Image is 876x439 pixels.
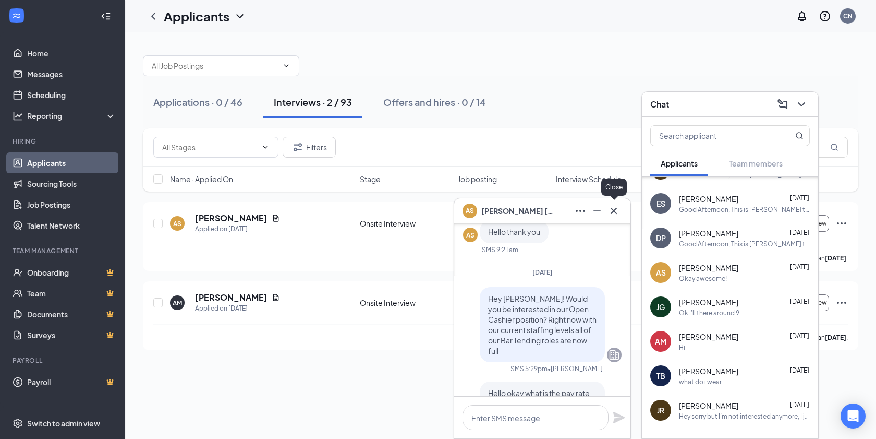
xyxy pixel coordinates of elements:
[790,229,809,236] span: [DATE]
[27,304,116,325] a: DocumentsCrown
[11,10,22,21] svg: WorkstreamLogo
[27,64,116,85] a: Messages
[101,11,111,21] svg: Collapse
[27,215,116,236] a: Talent Network
[679,377,722,386] div: what do i wear
[164,7,229,25] h1: Applicants
[656,371,665,381] div: TB
[234,10,246,22] svg: ChevronDown
[195,303,280,314] div: Applied on [DATE]
[195,212,267,224] h5: [PERSON_NAME]
[282,62,290,70] svg: ChevronDown
[195,224,280,234] div: Applied on [DATE]
[679,194,738,204] span: [PERSON_NAME]
[774,96,791,113] button: ComposeMessage
[383,96,486,109] div: Offers and hires · 0 / 14
[679,366,738,376] span: [PERSON_NAME]
[27,43,116,64] a: Home
[27,372,116,393] a: PayrollCrown
[790,298,809,305] span: [DATE]
[679,228,738,239] span: [PERSON_NAME]
[796,10,808,22] svg: Notifications
[790,366,809,374] span: [DATE]
[790,194,809,202] span: [DATE]
[776,98,789,111] svg: ComposeMessage
[679,205,810,214] div: Good Afternoon, This is [PERSON_NAME] the General Manager of the Fuzzys on Grapevine [PERSON_NAME...
[825,334,846,341] b: [DATE]
[466,231,475,240] div: AS
[613,411,625,424] svg: Plane
[679,263,738,273] span: [PERSON_NAME]
[656,267,666,278] div: AS
[657,405,664,416] div: JR
[291,141,304,153] svg: Filter
[547,364,603,373] span: • [PERSON_NAME]
[655,336,666,347] div: AM
[790,332,809,340] span: [DATE]
[488,294,597,355] span: Hey [PERSON_NAME]! Would you be interested in our Open Cashier position? Right now with our curre...
[795,132,804,140] svg: MagnifyingGlass
[650,99,669,110] h3: Chat
[661,159,698,168] span: Applicants
[835,217,848,230] svg: Ellipses
[679,274,727,283] div: Okay awesome!
[679,412,810,421] div: Hey sorry but I’m not interested anymore, I just found a job. Thank you for the opportunity!
[819,10,831,22] svg: QuestionInfo
[679,297,738,307] span: [PERSON_NAME]
[795,98,808,111] svg: ChevronDown
[195,292,267,303] h5: [PERSON_NAME]
[27,262,116,283] a: OnboardingCrown
[843,11,853,20] div: CN
[27,111,117,121] div: Reporting
[272,214,280,222] svg: Document
[13,111,23,121] svg: Analysis
[13,356,114,365] div: Payroll
[591,205,603,217] svg: Minimize
[27,325,116,346] a: SurveysCrown
[27,418,100,429] div: Switch to admin view
[147,10,160,22] svg: ChevronLeft
[793,96,810,113] button: ChevronDown
[656,302,665,312] div: JG
[162,141,257,153] input: All Stages
[589,203,605,219] button: Minimize
[481,205,554,217] span: [PERSON_NAME] [PERSON_NAME]
[13,246,114,255] div: Team Management
[170,174,233,184] span: Name · Applied On
[608,349,620,361] svg: Company
[458,174,497,184] span: Job posting
[835,296,848,309] svg: Ellipses
[482,245,518,254] div: SMS 9:21am
[825,254,846,262] b: [DATE]
[830,143,838,151] svg: MagnifyingGlass
[574,205,587,217] svg: Ellipses
[274,96,352,109] div: Interviews · 2 / 93
[283,137,336,158] button: Filter Filters
[360,218,452,229] div: Onsite Interview
[841,404,866,429] div: Open Intercom Messenger
[605,203,622,219] button: Cross
[13,137,114,146] div: Hiring
[173,219,181,228] div: AS
[679,400,738,411] span: [PERSON_NAME]
[729,159,783,168] span: Team members
[679,309,739,317] div: Ok I'll there around 9
[27,194,116,215] a: Job Postings
[679,240,810,248] div: Good Afternoon, This is [PERSON_NAME] the General Manager of the Fuzzys on Grapevine [PERSON_NAME...
[656,233,666,243] div: DP
[272,293,280,302] svg: Document
[601,179,627,196] div: Close
[790,263,809,271] span: [DATE]
[152,60,278,72] input: All Job Postings
[656,198,665,209] div: ES
[261,143,270,151] svg: ChevronDown
[27,173,116,194] a: Sourcing Tools
[532,268,553,276] span: [DATE]
[488,388,590,408] span: Hello okay what is the pay rate and how many hours a week.
[556,174,622,184] span: Interview Schedule
[153,96,242,109] div: Applications · 0 / 46
[510,364,547,373] div: SMS 5:29pm
[13,418,23,429] svg: Settings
